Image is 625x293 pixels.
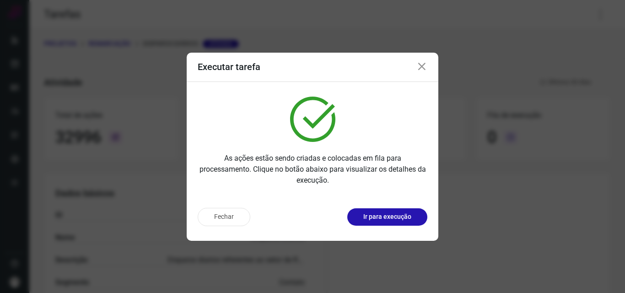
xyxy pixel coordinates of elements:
img: verified.svg [290,97,335,142]
button: Fechar [198,208,250,226]
button: Ir para execução [347,208,427,226]
p: Ir para execução [363,212,411,222]
h3: Executar tarefa [198,61,260,72]
p: As ações estão sendo criadas e colocadas em fila para processamento. Clique no botão abaixo para ... [198,153,427,186]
